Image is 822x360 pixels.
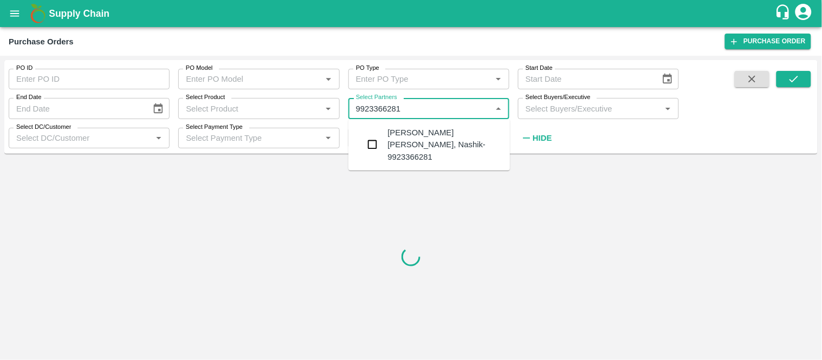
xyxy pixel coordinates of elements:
label: PO Type [356,64,379,73]
input: Select DC/Customer [12,131,148,145]
b: Supply Chain [49,8,109,19]
div: customer-support [775,4,794,23]
label: Select DC/Customer [16,123,71,132]
div: account of current user [794,2,813,25]
label: Start Date [526,64,553,73]
button: Open [321,102,335,116]
label: Select Buyers/Executive [526,93,591,102]
label: End Date [16,93,41,102]
input: Select Buyers/Executive [521,101,658,115]
input: Enter PO Model [182,72,318,86]
input: Enter PO ID [9,69,170,89]
strong: Hide [533,134,552,142]
button: Open [491,72,506,86]
label: Select Payment Type [186,123,243,132]
button: Close [491,102,506,116]
input: Enter PO Type [352,72,488,86]
input: Select Partners [352,101,488,115]
img: logo [27,3,49,24]
a: Purchase Order [725,34,811,49]
div: [PERSON_NAME] [PERSON_NAME], Nashik-9923366281 [388,127,502,163]
button: Open [661,102,675,116]
input: End Date [9,98,144,119]
button: Choose date [148,99,169,119]
label: PO Model [186,64,213,73]
button: Open [152,131,166,145]
button: open drawer [2,1,27,26]
label: Select Product [186,93,225,102]
button: Open [321,72,335,86]
a: Supply Chain [49,6,775,21]
input: Select Payment Type [182,131,304,145]
button: Open [321,131,335,145]
div: Purchase Orders [9,35,74,49]
input: Select Product [182,101,318,115]
button: Hide [518,129,555,147]
button: Choose date [657,69,678,89]
label: Select Partners [356,93,397,102]
input: Start Date [518,69,653,89]
label: PO ID [16,64,33,73]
